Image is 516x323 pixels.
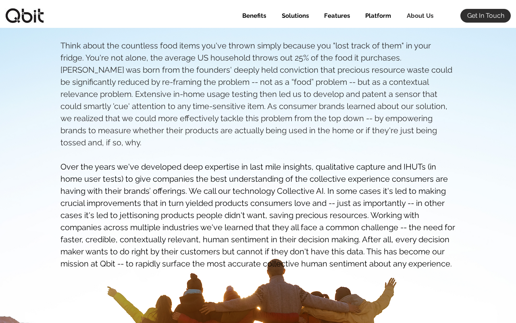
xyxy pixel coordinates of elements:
[60,41,452,147] span: Think about the countless food items you've thrown simply because you "lost track of them" in you...
[238,9,270,23] p: Benefits
[356,9,397,23] div: Platform
[4,8,45,23] img: qbitlogo-border.jpg
[278,9,313,23] p: Solutions
[460,9,511,23] a: Get In Touch
[403,9,437,23] p: About Us
[320,9,354,23] p: Features
[467,11,504,20] span: Get In Touch
[315,9,356,23] div: Features
[361,9,395,23] p: Platform
[60,162,455,268] span: Over the years we've developed deep expertise in last mile insights, qualitative capture and IHUT...
[233,9,272,23] a: Benefits
[233,9,439,23] nav: Site
[272,9,315,23] div: Solutions
[397,9,439,23] a: About Us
